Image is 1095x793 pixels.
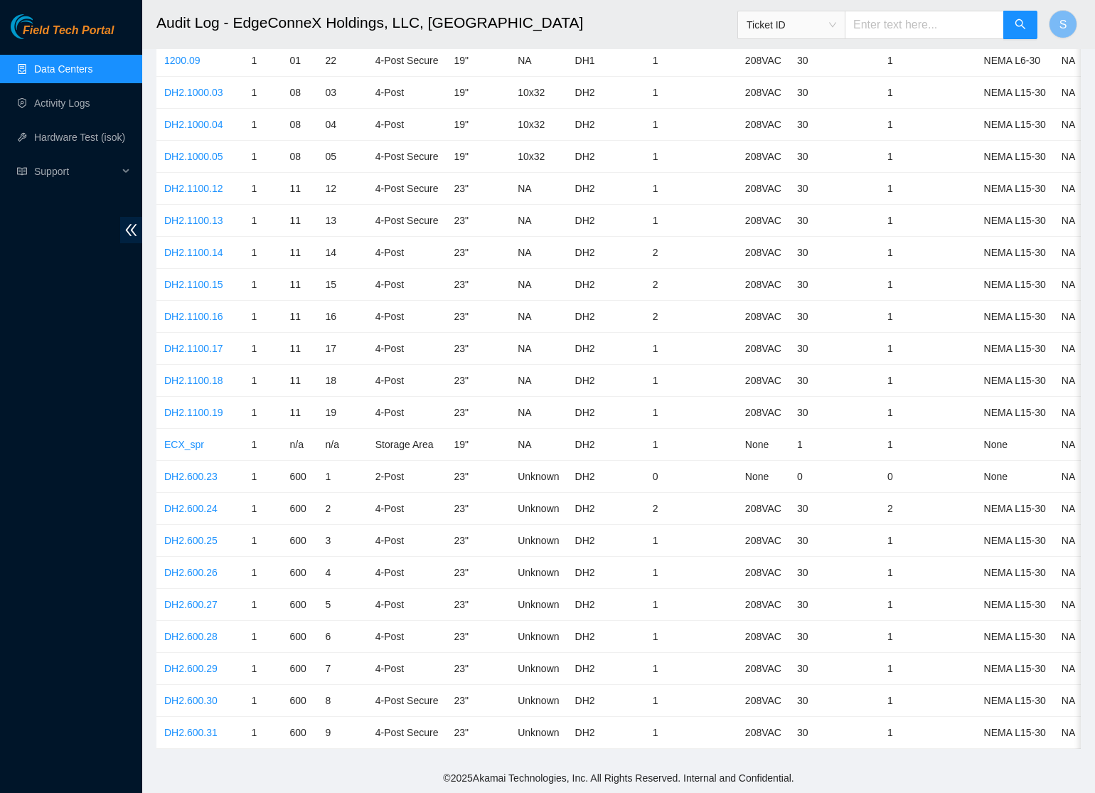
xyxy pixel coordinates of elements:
td: 23" [446,269,510,301]
td: 30 [789,621,880,653]
td: NEMA L15-30 [976,205,1054,237]
td: None [737,461,789,493]
td: 14 [318,237,368,269]
td: 22 [318,45,368,77]
td: 1 [880,301,976,333]
td: 30 [789,717,880,749]
td: 4-Post [368,557,447,589]
td: 30 [789,45,880,77]
td: 10x32 [510,141,567,173]
td: 23" [446,589,510,621]
td: 208VAC [737,301,789,333]
td: Unknown [510,653,567,685]
td: 2 [318,493,368,525]
td: 1 [789,429,880,461]
td: DH2 [567,205,645,237]
td: 5 [318,589,368,621]
a: DH2.600.29 [164,663,218,674]
td: 2 [645,269,737,301]
td: 1 [244,461,282,493]
td: 19" [446,77,510,109]
td: 7 [318,653,368,685]
td: 18 [318,365,368,397]
td: 01 [282,45,318,77]
a: Hardware Test (isok) [34,132,125,143]
td: 11 [282,237,318,269]
td: 23" [446,461,510,493]
td: 1 [645,589,737,621]
td: 600 [282,685,318,717]
td: NEMA L15-30 [976,621,1054,653]
td: 30 [789,301,880,333]
td: NA [510,333,567,365]
td: 4-Post [368,621,447,653]
td: 1 [244,333,282,365]
td: 23" [446,173,510,205]
span: search [1015,18,1026,32]
span: read [17,166,27,176]
a: DH2.1100.19 [164,407,223,418]
td: 30 [789,237,880,269]
td: 2 [645,237,737,269]
td: DH2 [567,109,645,141]
a: DH2.1100.17 [164,343,223,354]
td: 1 [244,141,282,173]
td: DH2 [567,461,645,493]
td: 208VAC [737,653,789,685]
td: 23" [446,237,510,269]
a: DH2.1100.12 [164,183,223,194]
td: DH2 [567,269,645,301]
img: Akamai Technologies [11,14,72,39]
td: 1 [244,429,282,461]
td: NA [510,205,567,237]
td: 30 [789,109,880,141]
td: 208VAC [737,717,789,749]
td: 30 [789,653,880,685]
td: 1 [880,237,976,269]
td: 30 [789,141,880,173]
td: 4-Post Secure [368,173,447,205]
td: 1 [645,173,737,205]
td: 1 [645,141,737,173]
td: 11 [282,173,318,205]
td: 208VAC [737,109,789,141]
td: None [737,429,789,461]
td: 4-Post [368,493,447,525]
td: 208VAC [737,397,789,429]
td: 1 [880,269,976,301]
td: 1 [244,589,282,621]
td: 1 [880,333,976,365]
td: 208VAC [737,493,789,525]
td: DH2 [567,237,645,269]
td: 23" [446,653,510,685]
td: 1 [244,77,282,109]
td: 4-Post [368,301,447,333]
a: DH2.1000.04 [164,119,223,130]
td: 1 [244,653,282,685]
td: 1 [244,205,282,237]
td: 30 [789,269,880,301]
td: 4-Post [368,269,447,301]
td: 23" [446,525,510,557]
a: DH2.1100.18 [164,375,223,386]
td: 1 [880,621,976,653]
td: 30 [789,365,880,397]
td: DH2 [567,717,645,749]
td: 4-Post [368,589,447,621]
td: 1 [645,429,737,461]
a: DH2.1100.15 [164,279,223,290]
td: 19 [318,397,368,429]
td: 12 [318,173,368,205]
td: 08 [282,109,318,141]
td: 1 [244,237,282,269]
td: DH2 [567,77,645,109]
td: 11 [282,365,318,397]
a: DH2.600.23 [164,471,218,482]
a: DH2.600.31 [164,727,218,738]
td: 1 [880,685,976,717]
td: 208VAC [737,77,789,109]
td: 1 [244,397,282,429]
td: 600 [282,589,318,621]
td: 1 [645,557,737,589]
td: 208VAC [737,141,789,173]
